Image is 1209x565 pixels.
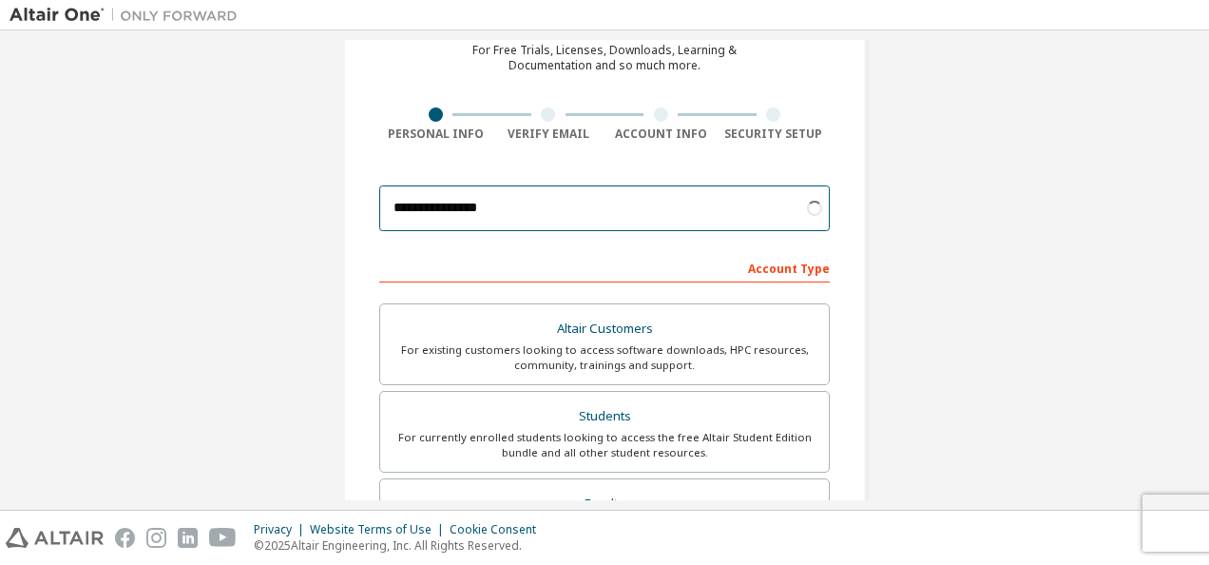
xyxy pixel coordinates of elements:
div: For currently enrolled students looking to access the free Altair Student Edition bundle and all ... [392,430,817,460]
div: Altair Customers [392,316,817,342]
div: For existing customers looking to access software downloads, HPC resources, community, trainings ... [392,342,817,373]
div: Verify Email [492,127,605,142]
div: Faculty [392,491,817,517]
div: Cookie Consent [450,522,547,537]
img: instagram.svg [146,528,166,548]
img: Altair One [10,6,247,25]
p: © 2025 Altair Engineering, Inc. All Rights Reserved. [254,537,547,554]
div: Security Setup [718,127,831,142]
img: youtube.svg [209,528,237,548]
div: Privacy [254,522,310,537]
img: facebook.svg [115,528,135,548]
div: Personal Info [379,127,492,142]
img: linkedin.svg [178,528,198,548]
div: Account Info [604,127,718,142]
img: altair_logo.svg [6,528,104,548]
div: Account Type [379,252,830,282]
div: Website Terms of Use [310,522,450,537]
div: Students [392,403,817,430]
div: For Free Trials, Licenses, Downloads, Learning & Documentation and so much more. [472,43,737,73]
